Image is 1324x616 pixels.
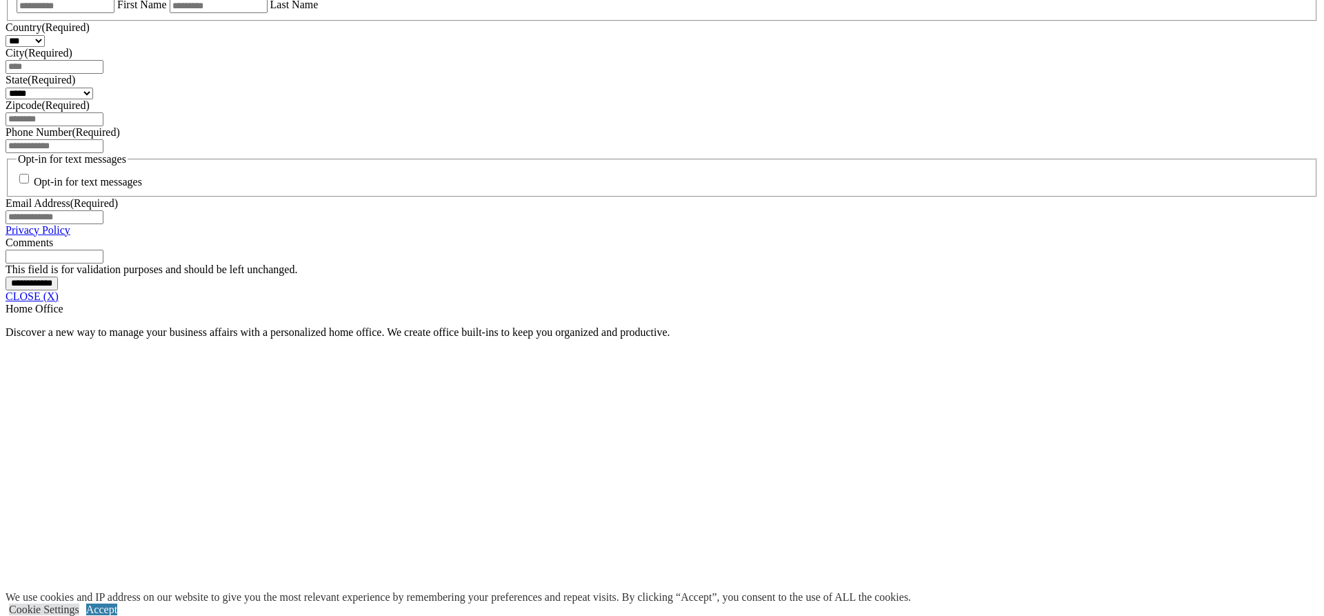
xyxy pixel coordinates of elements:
[6,237,53,248] label: Comments
[6,197,118,209] label: Email Address
[6,74,75,86] label: State
[6,21,90,33] label: Country
[41,21,89,33] span: (Required)
[6,264,1318,276] div: This field is for validation purposes and should be left unchanged.
[70,197,118,209] span: (Required)
[25,47,72,59] span: (Required)
[72,126,119,138] span: (Required)
[86,604,117,615] a: Accept
[28,74,75,86] span: (Required)
[41,99,89,111] span: (Required)
[6,47,72,59] label: City
[6,591,911,604] div: We use cookies and IP address on our website to give you the most relevant experience by remember...
[6,224,70,236] a: Privacy Policy
[6,290,59,302] a: CLOSE (X)
[6,99,90,111] label: Zipcode
[34,177,142,188] label: Opt-in for text messages
[6,326,1318,339] p: Discover a new way to manage your business affairs with a personalized home office. We create off...
[9,604,79,615] a: Cookie Settings
[17,153,128,166] legend: Opt-in for text messages
[6,303,63,315] span: Home Office
[6,126,120,138] label: Phone Number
